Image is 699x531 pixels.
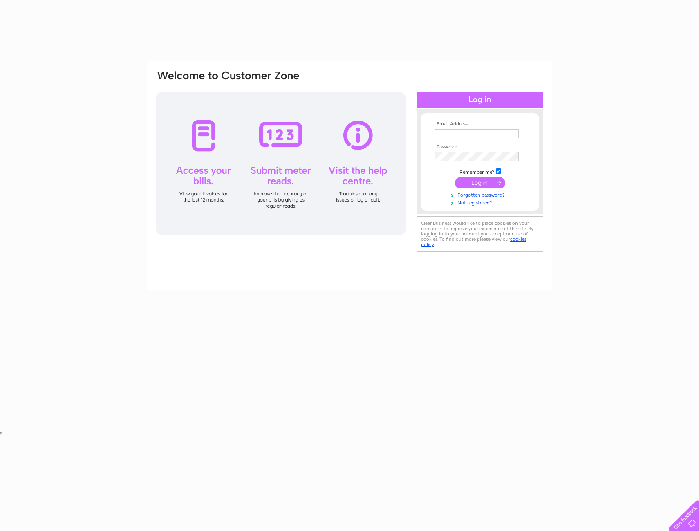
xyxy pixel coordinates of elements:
a: Forgotten password? [435,190,527,198]
th: Email Address: [432,121,527,127]
a: cookies policy [421,236,526,247]
td: Remember me? [432,167,527,175]
input: Submit [455,177,505,188]
th: Password: [432,144,527,150]
a: Not registered? [435,198,527,206]
div: Clear Business would like to place cookies on your computer to improve your experience of the sit... [417,216,543,252]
